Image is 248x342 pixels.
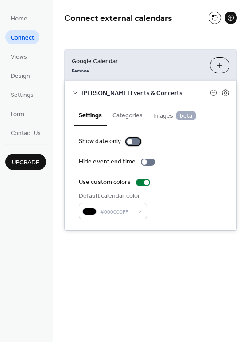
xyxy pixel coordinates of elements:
[153,111,196,121] span: Images
[11,14,27,24] span: Home
[79,137,121,146] div: Show date only
[5,106,30,121] a: Form
[107,104,148,125] button: Categories
[72,68,89,74] span: Remove
[5,68,35,83] a: Design
[64,10,172,27] span: Connect external calendars
[11,129,41,138] span: Contact Us
[148,104,201,125] button: Images beta
[5,87,39,102] a: Settings
[5,30,39,44] a: Connect
[79,178,131,187] div: Use custom colors
[72,57,203,66] span: Google Calendar
[5,49,32,64] a: Views
[79,157,136,167] div: Hide event end time
[12,158,39,167] span: Upgrade
[5,125,46,140] a: Contact Us
[100,207,133,217] span: #000000FF
[11,91,34,100] span: Settings
[74,104,107,126] button: Settings
[79,191,145,201] div: Default calendar color
[176,111,196,120] span: beta
[5,11,33,25] a: Home
[11,52,27,62] span: Views
[5,154,46,170] button: Upgrade
[81,89,210,98] span: [PERSON_NAME] Events & Concerts
[11,110,24,119] span: Form
[11,72,30,81] span: Design
[11,33,34,43] span: Connect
